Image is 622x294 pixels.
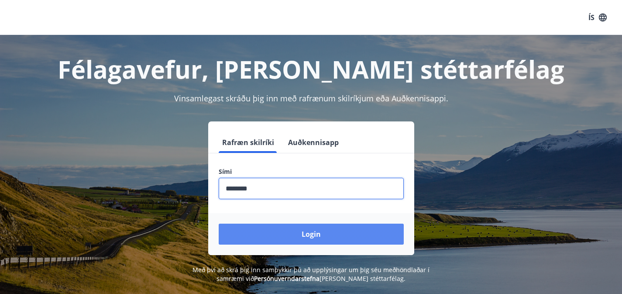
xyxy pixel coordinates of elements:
a: Persónuverndarstefna [254,274,320,283]
span: Vinsamlegast skráðu þig inn með rafrænum skilríkjum eða Auðkennisappi. [174,93,448,104]
label: Sími [219,167,404,176]
h1: Félagavefur, [PERSON_NAME] stéttarfélag [10,52,612,86]
button: Login [219,224,404,245]
button: ÍS [584,10,612,25]
button: Rafræn skilríki [219,132,278,153]
span: Með því að skrá þig inn samþykkir þú að upplýsingar um þig séu meðhöndlaðar í samræmi við [PERSON... [192,266,430,283]
button: Auðkennisapp [285,132,342,153]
